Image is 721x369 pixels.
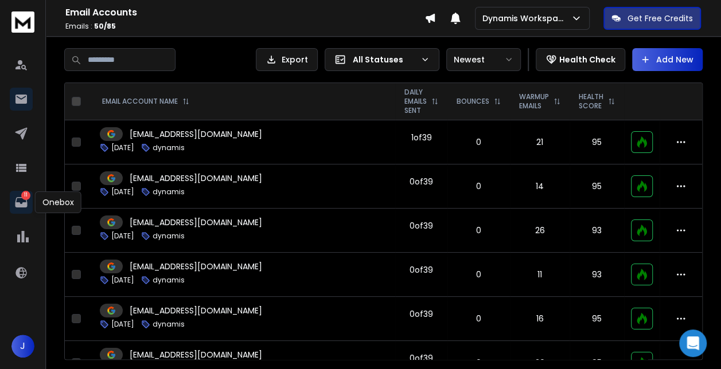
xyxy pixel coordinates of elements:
p: dynamis [153,276,185,285]
p: 0 [454,225,503,236]
p: All Statuses [353,54,416,65]
td: 93 [570,209,624,253]
div: 0 of 39 [410,176,433,187]
p: 0 [454,136,503,148]
td: 14 [510,164,570,209]
div: 0 of 39 [410,220,433,231]
div: 1 of 39 [411,132,432,143]
p: [DATE] [111,187,134,197]
div: 0 of 39 [410,264,433,276]
button: J [11,335,34,358]
p: [DATE] [111,231,134,241]
p: [EMAIL_ADDRESS][DOMAIN_NAME] [130,261,262,272]
p: [EMAIL_ADDRESS][DOMAIN_NAME] [130,128,262,140]
p: 0 [454,180,503,192]
button: Health Check [536,48,625,71]
p: Dynamis Workspace [482,13,571,24]
td: 93 [570,253,624,297]
button: Get Free Credits [603,7,701,30]
p: [EMAIL_ADDRESS][DOMAIN_NAME] [130,305,262,316]
td: 11 [510,253,570,297]
div: 0 of 39 [410,352,433,364]
div: EMAIL ACCOUNT NAME [102,97,189,106]
p: dynamis [153,143,185,152]
a: 11 [10,191,33,214]
button: Newest [446,48,521,71]
p: 0 [454,269,503,280]
td: 21 [510,120,570,164]
p: 11 [21,191,30,200]
td: 95 [570,297,624,341]
p: DAILY EMAILS SENT [404,88,427,115]
span: 50 / 85 [94,21,116,31]
p: [DATE] [111,143,134,152]
button: Export [256,48,318,71]
p: BOUNCES [457,97,489,106]
p: dynamis [153,320,185,329]
td: 95 [570,120,624,164]
p: [DATE] [111,276,134,285]
p: dynamis [153,231,185,241]
p: HEALTH SCORE [579,92,603,111]
p: Emails : [65,22,424,31]
div: Open Intercom Messenger [679,329,707,357]
p: dynamis [153,187,185,197]
div: 0 of 39 [410,308,433,320]
p: [EMAIL_ADDRESS][DOMAIN_NAME] [130,217,262,228]
td: 16 [510,297,570,341]
button: Add New [632,48,703,71]
p: 0 [454,357,503,368]
p: [EMAIL_ADDRESS][DOMAIN_NAME] [130,172,262,184]
h1: Email Accounts [65,6,424,19]
div: Onebox [35,191,81,213]
td: 26 [510,209,570,253]
p: [EMAIL_ADDRESS][DOMAIN_NAME] [130,349,262,360]
p: [DATE] [111,320,134,329]
p: WARMUP EMAILS [519,92,549,111]
img: logo [11,11,34,33]
p: Health Check [559,54,615,65]
td: 95 [570,164,624,209]
p: 0 [454,313,503,324]
p: Get Free Credits [628,13,693,24]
